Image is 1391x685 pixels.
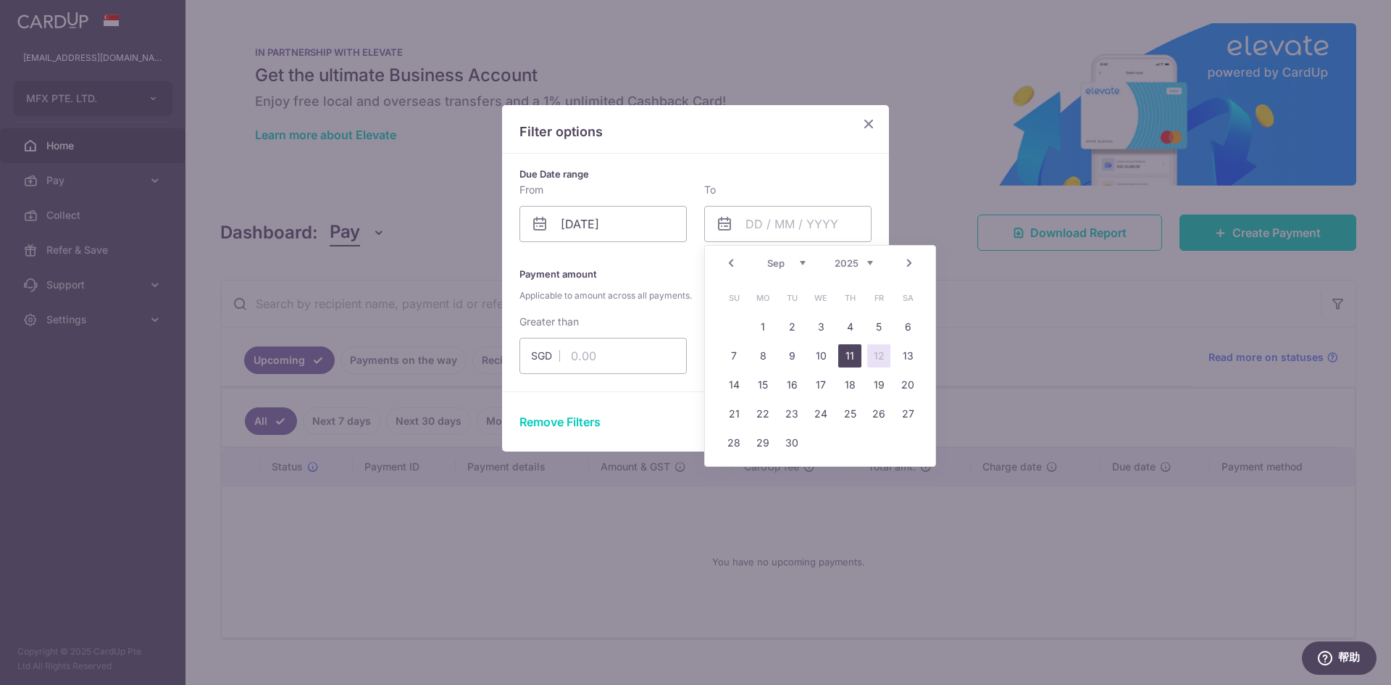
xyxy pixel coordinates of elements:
a: 14 [722,373,745,397]
p: Filter options [519,123,872,141]
a: 22 [751,402,774,425]
span: Sunday [722,286,745,310]
a: 19 [867,373,890,397]
span: Monday [751,286,774,310]
a: 8 [751,344,774,368]
a: 11 [838,344,861,368]
a: Next [901,254,918,272]
a: 6 [896,315,919,339]
label: From [519,183,543,197]
label: Greater than [519,315,579,329]
a: 1 [751,315,774,339]
iframe: 打开一个小组件，您可以在其中找到更多信息 [1301,642,1377,678]
button: Remove Filters [519,413,601,431]
label: To [704,183,716,197]
a: 5 [867,315,890,339]
a: 7 [722,344,745,368]
span: Wednesday [809,286,832,310]
span: Tuesday [780,286,803,310]
span: Saturday [896,286,919,310]
a: 24 [809,402,832,425]
a: 9 [780,344,803,368]
input: DD / MM / YYYY [519,206,687,242]
a: 15 [751,373,774,397]
a: 30 [780,431,803,454]
span: Friday [867,286,890,310]
a: 23 [780,402,803,425]
span: SGD [531,349,560,363]
a: 21 [722,402,745,425]
a: 27 [896,402,919,425]
a: 10 [809,344,832,368]
a: Prev [722,254,740,272]
p: Due Date range [519,165,872,183]
a: 4 [838,315,861,339]
a: 2 [780,315,803,339]
a: 3 [809,315,832,339]
input: DD / MM / YYYY [704,206,872,242]
a: 18 [838,373,861,397]
a: 26 [867,402,890,425]
a: 12 [867,344,890,368]
a: 17 [809,373,832,397]
button: Close [860,115,877,133]
a: 20 [896,373,919,397]
a: 16 [780,373,803,397]
span: Applicable to amount across all payments. [519,288,872,303]
a: 25 [838,402,861,425]
input: 0.00 [519,338,687,374]
span: Thursday [838,286,861,310]
a: 13 [896,344,919,368]
a: 29 [751,431,774,454]
p: Payment amount [519,265,872,303]
a: 28 [722,431,745,454]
